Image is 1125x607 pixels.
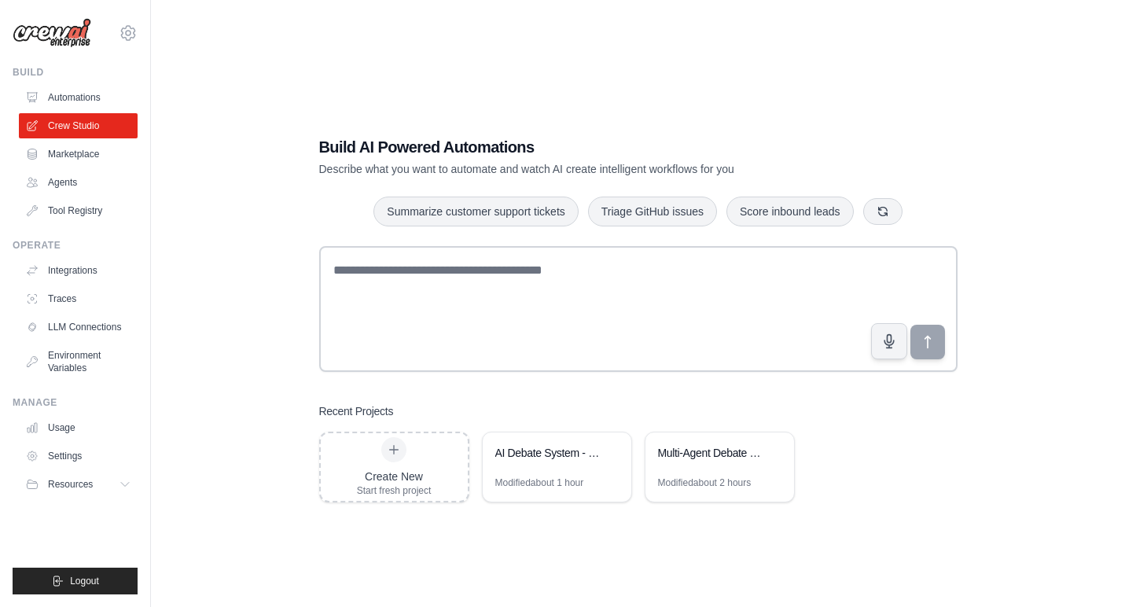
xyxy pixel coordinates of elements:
[495,476,584,489] div: Modified about 1 hour
[373,197,578,226] button: Summarize customer support tickets
[19,198,138,223] a: Tool Registry
[726,197,854,226] button: Score inbound leads
[19,113,138,138] a: Crew Studio
[19,286,138,311] a: Traces
[70,575,99,587] span: Logout
[658,445,766,461] div: Multi-Agent Debate System
[863,198,903,225] button: Get new suggestions
[19,343,138,381] a: Environment Variables
[19,472,138,497] button: Resources
[13,239,138,252] div: Operate
[588,197,717,226] button: Triage GitHub issues
[319,161,847,177] p: Describe what you want to automate and watch AI create intelligent workflows for you
[658,476,752,489] div: Modified about 2 hours
[19,142,138,167] a: Marketplace
[19,85,138,110] a: Automations
[19,258,138,283] a: Integrations
[13,568,138,594] button: Logout
[13,18,91,48] img: Logo
[357,469,432,484] div: Create New
[495,445,603,461] div: AI Debate System - Multi-Agent Hierarchical
[357,484,432,497] div: Start fresh project
[13,66,138,79] div: Build
[871,323,907,359] button: Click to speak your automation idea
[19,170,138,195] a: Agents
[19,315,138,340] a: LLM Connections
[319,136,847,158] h1: Build AI Powered Automations
[319,403,394,419] h3: Recent Projects
[48,478,93,491] span: Resources
[13,396,138,409] div: Manage
[19,443,138,469] a: Settings
[19,415,138,440] a: Usage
